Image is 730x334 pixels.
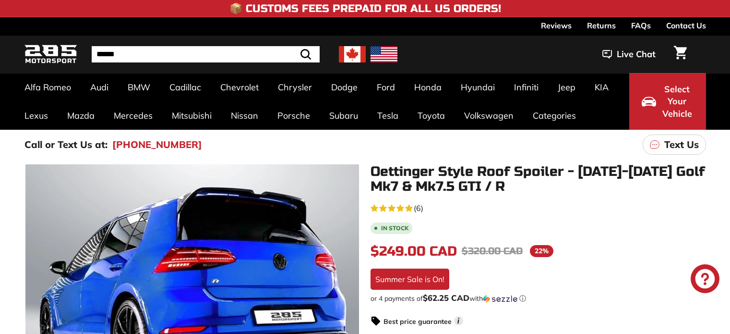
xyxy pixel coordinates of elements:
input: Search [92,46,320,62]
a: FAQs [631,17,651,34]
button: Live Chat [590,42,668,66]
a: Toyota [408,101,455,130]
b: In stock [381,225,408,231]
a: Volkswagen [455,101,523,130]
span: $249.00 CAD [371,243,457,260]
a: Tesla [368,101,408,130]
a: Infiniti [504,73,548,101]
h4: 📦 Customs Fees Prepaid for All US Orders! [229,3,501,14]
p: Text Us [664,137,699,152]
div: or 4 payments of$62.25 CADwithSezzle Click to learn more about Sezzle [371,294,706,303]
a: Mitsubishi [162,101,221,130]
img: Logo_285_Motorsport_areodynamics_components [24,43,77,66]
a: Reviews [541,17,572,34]
span: Live Chat [617,48,656,61]
a: Text Us [643,135,706,155]
a: 4.7 rating (6 votes) [371,201,706,214]
a: Cadillac [160,73,211,101]
a: Porsche [268,101,320,130]
a: Hyundai [451,73,504,101]
span: (6) [414,202,423,214]
p: Call or Text Us at: [24,137,108,152]
a: Ford [367,73,405,101]
a: BMW [118,73,160,101]
img: Sezzle [483,295,517,303]
a: Cart [668,38,693,71]
span: i [454,316,463,325]
a: Chevrolet [211,73,268,101]
span: 22% [530,245,553,257]
a: Contact Us [666,17,706,34]
div: Summer Sale is On! [371,269,449,290]
a: Dodge [322,73,367,101]
a: Mercedes [104,101,162,130]
a: Honda [405,73,451,101]
a: Categories [523,101,586,130]
a: Mazda [58,101,104,130]
a: Alfa Romeo [15,73,81,101]
h1: Oettinger Style Roof Spoiler - [DATE]-[DATE] Golf Mk7 & Mk7.5 GTI / R [371,164,706,194]
strong: Best price guarantee [383,317,452,326]
a: Returns [587,17,616,34]
inbox-online-store-chat: Shopify online store chat [688,264,722,296]
a: Nissan [221,101,268,130]
a: Chrysler [268,73,322,101]
a: Jeep [548,73,585,101]
a: [PHONE_NUMBER] [112,137,202,152]
span: $320.00 CAD [462,245,523,257]
span: Select Your Vehicle [661,83,694,120]
a: Subaru [320,101,368,130]
div: or 4 payments of with [371,294,706,303]
span: $62.25 CAD [423,293,469,303]
button: Select Your Vehicle [629,73,706,130]
a: KIA [585,73,618,101]
a: Audi [81,73,118,101]
a: Lexus [15,101,58,130]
